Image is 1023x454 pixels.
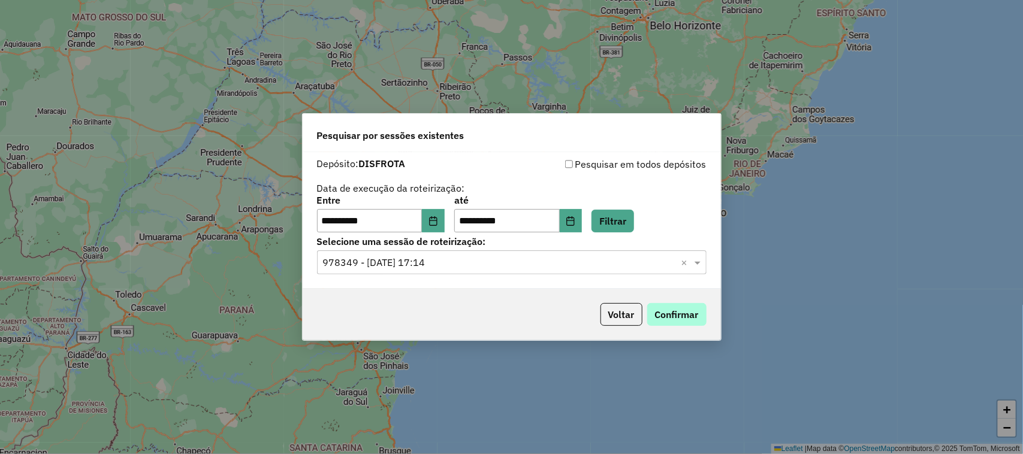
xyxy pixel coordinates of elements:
label: Entre [317,193,445,207]
label: Selecione uma sessão de roteirização: [317,234,707,249]
div: Pesquisar em todos depósitos [512,157,707,171]
label: até [454,193,582,207]
button: Voltar [600,303,642,326]
label: Depósito: [317,156,406,171]
button: Choose Date [560,209,583,233]
button: Filtrar [592,210,634,232]
button: Choose Date [422,209,445,233]
strong: DISFROTA [359,158,406,170]
button: Confirmar [647,303,707,326]
span: Clear all [681,255,692,270]
label: Data de execução da roteirização: [317,181,465,195]
span: Pesquisar por sessões existentes [317,128,464,143]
